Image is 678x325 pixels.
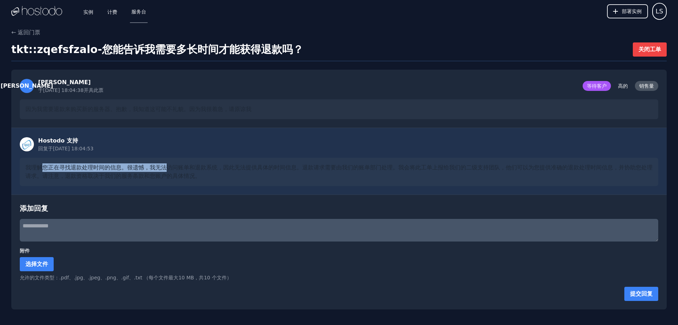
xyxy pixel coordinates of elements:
font: 每个文件 [149,275,168,280]
font: LS [656,7,663,15]
img: 标识 [11,6,62,17]
font: 文件） [217,275,232,280]
font: 于[DATE] 18:04:38 [38,87,84,93]
font: 高的 [618,83,628,89]
font: 回复于 [38,146,53,151]
font: [PERSON_NAME] [38,79,91,86]
button: 提交回复 [624,287,658,301]
font: .pdf、.jpg、.jpeg、.png、.gif、.txt （ [59,275,149,280]
font: ← 返回门票 [11,29,41,36]
font: 服务台 [131,9,146,14]
font: 允许的文件类型： [20,275,59,280]
font: 因为我需要退款来购买新的服务器。抱歉，我知道这可能不礼貌。因为我很着急，请原谅我 [25,106,251,112]
button: 关闭工单 [633,42,667,57]
img: 职员 [20,137,34,151]
font: Hostodo 支持 [38,137,78,144]
button: 部署实例 [607,4,648,18]
font: 附件 [20,248,30,254]
font: 我理解您正在寻找退款处理时间的信息。很遗憾，我无法访问账单和退款系统，因此无法提供具体的时间信息。退款请求需要由我们的账单部门处理。我会将此工单上报给我们的二级支持团队，他们可以为您提供准确的退... [25,164,653,179]
font: 选择文件 [25,261,48,267]
font: 10 个 [204,275,216,280]
font: 添加回复 [20,204,48,213]
font: 等待客户 [587,83,607,89]
font: [DATE] 18:04:53 [53,146,94,151]
font: 计费 [107,9,117,15]
font: 关闭工单 [638,46,661,53]
font: tkt::zqefsfzalo [11,43,97,56]
font: 开具此票 [84,87,103,93]
font: 部署实例 [622,8,642,14]
font: 您能告诉我需要多长时间才能获得退款吗？ [102,43,303,56]
font: 最大 [168,275,178,280]
font: - [97,43,102,56]
button: 用户菜单 [652,3,667,20]
button: ← 返回门票 [11,28,41,37]
font: 实例 [83,9,93,15]
font: 10 MB，共 [178,275,204,280]
font: 提交回复 [630,290,653,297]
font: [PERSON_NAME] [1,82,53,89]
font: 销售量 [639,83,654,89]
